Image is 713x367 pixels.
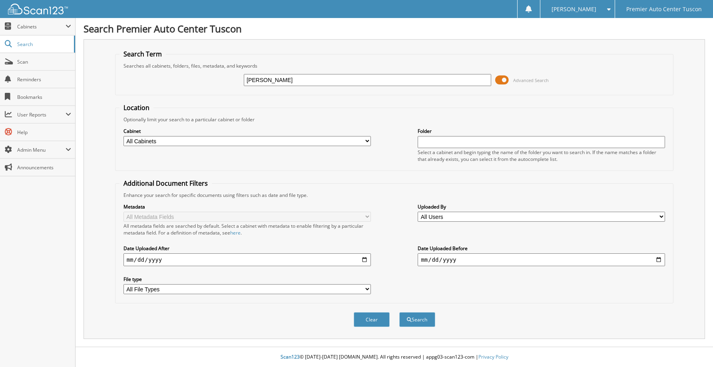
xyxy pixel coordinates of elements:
label: Cabinet [123,128,371,134]
span: Bookmarks [17,94,71,100]
legend: Location [119,103,153,112]
div: Searches all cabinets, folders, files, metadata, and keywords [119,62,669,69]
button: Clear [354,312,390,327]
label: Metadata [123,203,371,210]
span: Admin Menu [17,146,66,153]
a: Privacy Policy [478,353,508,360]
span: Cabinets [17,23,66,30]
div: All metadata fields are searched by default. Select a cabinet with metadata to enable filtering b... [123,223,371,236]
div: © [DATE]-[DATE] [DOMAIN_NAME]. All rights reserved | appg03-scan123-com | [76,347,713,367]
span: Reminders [17,76,71,83]
legend: Additional Document Filters [119,179,212,188]
legend: Search Term [119,50,166,58]
span: [PERSON_NAME] [552,7,596,12]
h1: Search Premier Auto Center Tuscon [84,22,705,35]
span: Announcements [17,164,71,171]
span: Help [17,129,71,136]
div: Enhance your search for specific documents using filters such as date and file type. [119,192,669,199]
label: Uploaded By [418,203,665,210]
button: Search [399,312,435,327]
label: Date Uploaded Before [418,245,665,252]
span: Premier Auto Center Tuscon [626,7,702,12]
a: here [230,229,241,236]
label: File type [123,276,371,283]
label: Folder [418,128,665,134]
span: Scan [17,58,71,65]
input: start [123,253,371,266]
span: Advanced Search [513,77,549,83]
iframe: Chat Widget [673,329,713,367]
img: scan123-logo-white.svg [8,4,68,14]
div: Select a cabinet and begin typing the name of the folder you want to search in. If the name match... [418,149,665,162]
label: Date Uploaded After [123,245,371,252]
div: Optionally limit your search to a particular cabinet or folder [119,116,669,123]
span: Scan123 [281,353,300,360]
input: end [418,253,665,266]
span: User Reports [17,111,66,118]
span: Search [17,41,70,48]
